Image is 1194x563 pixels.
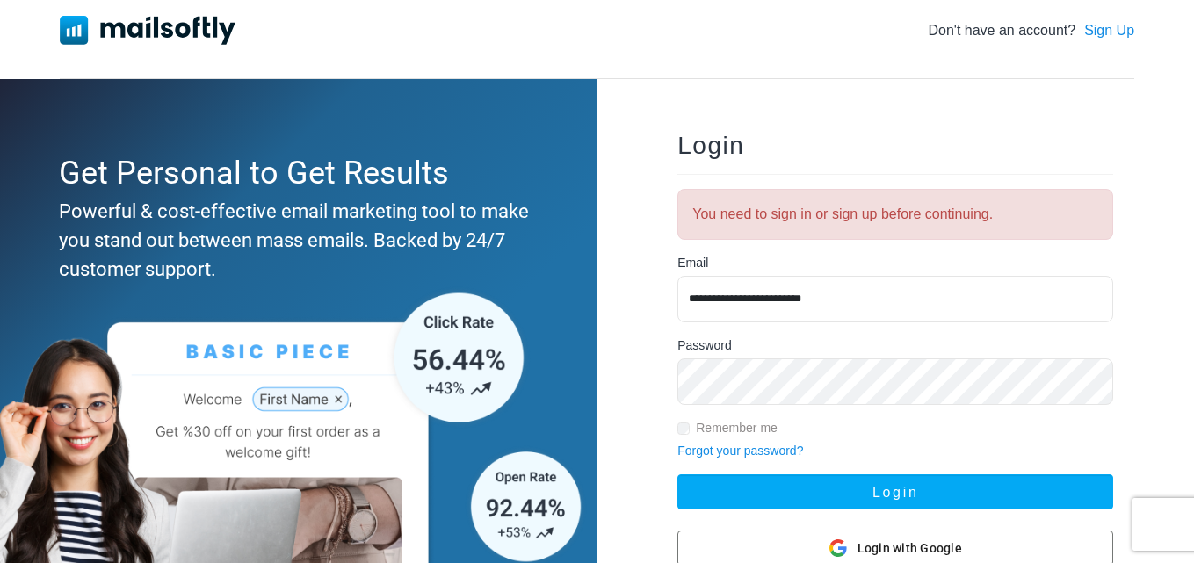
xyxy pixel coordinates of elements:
[929,20,1135,41] div: Don't have an account?
[677,444,803,458] a: Forgot your password?
[1084,20,1134,41] a: Sign Up
[677,254,708,272] label: Email
[677,474,1113,509] button: Login
[696,419,778,437] label: Remember me
[59,149,530,197] div: Get Personal to Get Results
[677,132,744,159] span: Login
[59,197,530,284] div: Powerful & cost-effective email marketing tool to make you stand out between mass emails. Backed ...
[677,336,731,355] label: Password
[858,539,962,558] span: Login with Google
[60,16,235,44] img: Mailsoftly
[677,189,1113,240] div: You need to sign in or sign up before continuing.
